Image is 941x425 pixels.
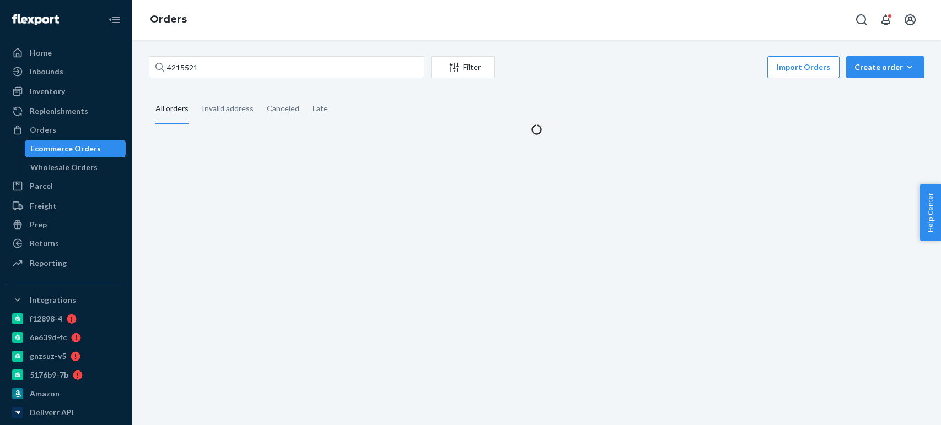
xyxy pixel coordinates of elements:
[920,184,941,241] button: Help Center
[7,197,126,215] a: Freight
[30,162,98,173] div: Wholesale Orders
[7,347,126,365] a: gnzsuz-v5
[432,62,494,73] div: Filter
[7,235,126,252] a: Returns
[30,181,53,192] div: Parcel
[30,66,63,77] div: Inbounds
[7,310,126,328] a: f12898-4
[30,258,67,269] div: Reporting
[30,106,88,117] div: Replenishments
[30,332,67,343] div: 6e639d-fc
[30,86,65,97] div: Inventory
[7,254,126,272] a: Reporting
[7,385,126,402] a: Amazon
[7,63,126,80] a: Inbounds
[846,56,924,78] button: Create order
[30,219,47,230] div: Prep
[30,388,60,399] div: Amazon
[30,313,62,324] div: f12898-4
[30,200,57,211] div: Freight
[7,121,126,139] a: Orders
[7,291,126,309] button: Integrations
[30,238,59,249] div: Returns
[25,140,126,157] a: Ecommerce Orders
[7,83,126,100] a: Inventory
[141,4,196,36] ol: breadcrumbs
[7,404,126,421] a: Deliverr API
[30,47,52,58] div: Home
[7,44,126,62] a: Home
[7,216,126,233] a: Prep
[267,94,299,123] div: Canceled
[7,102,126,120] a: Replenishments
[767,56,840,78] button: Import Orders
[875,9,897,31] button: Open notifications
[851,9,873,31] button: Open Search Box
[104,9,126,31] button: Close Navigation
[12,14,59,25] img: Flexport logo
[431,56,495,78] button: Filter
[30,351,66,362] div: gnzsuz-v5
[854,62,916,73] div: Create order
[30,143,101,154] div: Ecommerce Orders
[30,124,56,135] div: Orders
[149,56,424,78] input: Search orders
[7,329,126,346] a: 6e639d-fc
[7,177,126,195] a: Parcel
[30,369,68,380] div: 5176b9-7b
[150,13,187,25] a: Orders
[871,392,930,419] iframe: Opens a widget where you can chat to one of our agents
[202,94,254,123] div: Invalid address
[313,94,328,123] div: Late
[899,9,921,31] button: Open account menu
[7,366,126,384] a: 5176b9-7b
[30,407,74,418] div: Deliverr API
[155,94,189,124] div: All orders
[25,159,126,176] a: Wholesale Orders
[30,295,76,306] div: Integrations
